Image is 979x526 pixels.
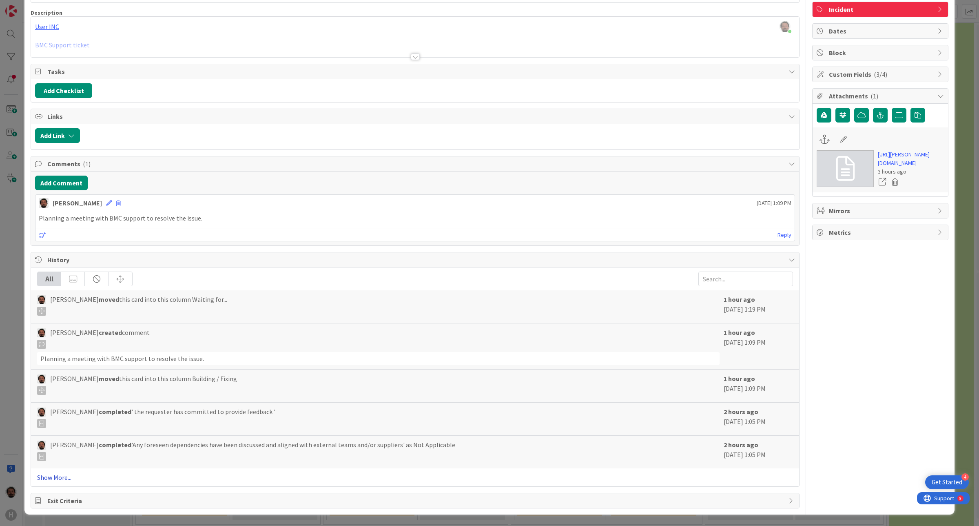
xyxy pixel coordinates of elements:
img: AC [37,328,46,337]
b: 2 hours ago [724,408,758,416]
img: OnCl7LGpK6aSgKCc2ZdSmTqaINaX6qd1.png [779,21,791,32]
input: Search... [698,272,793,286]
span: Comments [47,159,784,169]
span: Tasks [47,67,784,76]
span: Links [47,111,784,121]
span: History [47,255,784,265]
span: Description [31,9,62,16]
button: Add Checklist [35,83,92,98]
b: completed [99,408,131,416]
span: [PERSON_NAME] 'Any foreseen dependencies have been discussed and aligned with external teams and/... [50,440,455,461]
b: moved [99,374,119,383]
span: Dates [829,26,933,36]
div: [PERSON_NAME] [53,198,102,208]
span: Metrics [829,227,933,237]
span: Incident [829,4,933,14]
img: AC [37,408,46,417]
button: Add Comment [35,176,88,190]
span: Exit Criteria [47,496,784,506]
img: AC [37,374,46,383]
span: Attachments [829,91,933,101]
div: [DATE] 1:05 PM [724,440,793,464]
b: 1 hour ago [724,374,755,383]
div: [DATE] 1:05 PM [724,407,793,431]
span: [PERSON_NAME] ' the requester has committed to provide feedback ' [50,407,275,428]
span: ( 1 ) [870,92,878,100]
b: completed [99,441,131,449]
div: Open Get Started checklist, remaining modules: 4 [925,475,969,489]
img: AC [37,441,46,450]
b: created [99,328,122,337]
span: [PERSON_NAME] this card into this column Building / Fixing [50,374,237,395]
span: [DATE] 1:09 PM [757,199,791,207]
a: [URL][PERSON_NAME][DOMAIN_NAME] [878,150,944,167]
span: [PERSON_NAME] this card into this column Waiting for... [50,294,227,316]
div: Planning a meeting with BMC support to resolve the issue. [37,352,720,365]
span: [PERSON_NAME] comment [50,328,150,349]
div: [DATE] 1:09 PM [724,374,793,398]
b: moved [99,295,119,303]
div: 3 hours ago [878,167,944,176]
b: 1 hour ago [724,328,755,337]
b: 1 hour ago [724,295,755,303]
img: AC [39,198,49,208]
div: All [38,272,61,286]
b: 2 hours ago [724,441,758,449]
span: Block [829,48,933,58]
span: Support [17,1,37,11]
a: Reply [777,230,791,240]
span: Mirrors [829,206,933,216]
div: 8 [42,3,44,10]
div: Get Started [932,478,962,486]
a: User INC [35,22,59,31]
a: Open [878,177,887,187]
img: AC [37,295,46,304]
div: [DATE] 1:09 PM [724,328,793,365]
span: ( 3/4 ) [874,70,887,78]
p: Planning a meeting with BMC support to resolve the issue. [39,214,791,223]
div: [DATE] 1:19 PM [724,294,793,319]
span: ( 1 ) [83,160,91,168]
a: Show More... [37,473,793,482]
span: Custom Fields [829,69,933,79]
div: 4 [961,473,969,481]
button: Add Link [35,128,80,143]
